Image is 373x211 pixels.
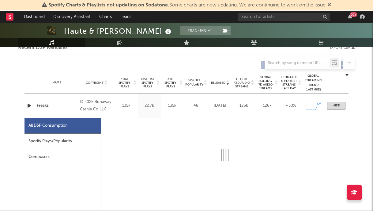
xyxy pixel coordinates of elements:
div: Composers [24,149,101,165]
button: Export CSV [330,46,355,50]
span: Copyright [86,81,104,85]
span: Spotify Popularity [185,78,203,87]
span: ATD Spotify Plays [162,77,179,88]
div: ~ 50 % [281,103,301,109]
span: Global Rolling 7D Audio Streams [257,75,274,90]
div: 135k [116,103,136,109]
div: Spotify Plays/Popularity [24,134,101,149]
a: Freaks [37,103,77,109]
div: All DSP Consumption [24,118,101,134]
a: Charts [95,11,116,23]
span: 7 Day Spotify Plays [116,77,133,88]
span: Global ATD Audio Streams [233,77,250,88]
a: Dashboard [20,11,49,23]
div: 22.7k [139,103,159,109]
a: Discovery Assistant [49,11,95,23]
span: Last Day Spotify Plays [139,77,156,88]
a: Leads [116,11,136,23]
div: Haute & [PERSON_NAME] [64,26,173,36]
button: 99+ [348,14,352,19]
div: 48 [185,103,207,109]
span: Released [211,81,225,85]
input: Search by song name or URL [265,61,330,66]
div: 135k [162,103,182,109]
button: Tracking [180,26,219,35]
div: 126k [233,103,254,109]
div: All DSP Consumption [28,122,68,129]
span: Estimated % Playlist Streams Last Day [281,75,297,90]
input: Search for artists [238,13,330,21]
div: Name [37,80,77,85]
div: 99 + [350,12,357,17]
div: © 2025 Runaway Carnie Co LLC [80,98,113,113]
div: 126k [257,103,277,109]
span: Spotify Charts & Playlists not updating on Sodatone [48,3,168,8]
span: : Some charts are now updating. We are continuing to work on the issue [48,3,326,8]
div: [DATE] [210,103,230,109]
div: Global Streaming Trend (Last 60D) [304,74,322,92]
span: Recent DSP Releases [18,44,68,52]
span: Dismiss [327,3,331,8]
